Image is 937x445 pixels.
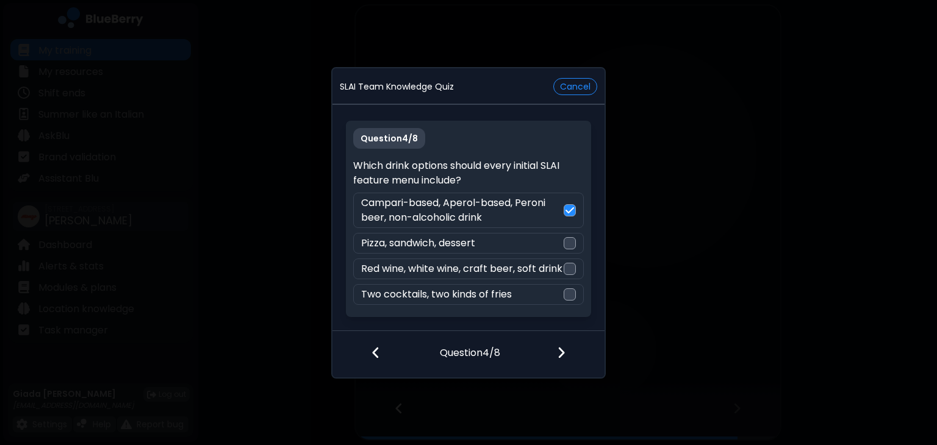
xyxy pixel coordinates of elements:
p: Pizza, sandwich, dessert [361,236,475,251]
img: check [565,205,574,215]
p: Which drink options should every initial SLAI feature menu include? [353,158,583,188]
p: Campari-based, Aperol-based, Peroni beer, non-alcoholic drink [361,196,563,225]
p: SLAI Team Knowledge Quiz [340,81,454,92]
img: file icon [557,346,565,359]
p: Question 4 / 8 [353,128,425,149]
p: Two cocktails, two kinds of fries [361,287,512,302]
p: Question 4 / 8 [440,331,500,360]
button: Cancel [553,78,597,95]
p: Red wine, white wine, craft beer, soft drink [361,262,562,276]
img: file icon [372,346,380,359]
